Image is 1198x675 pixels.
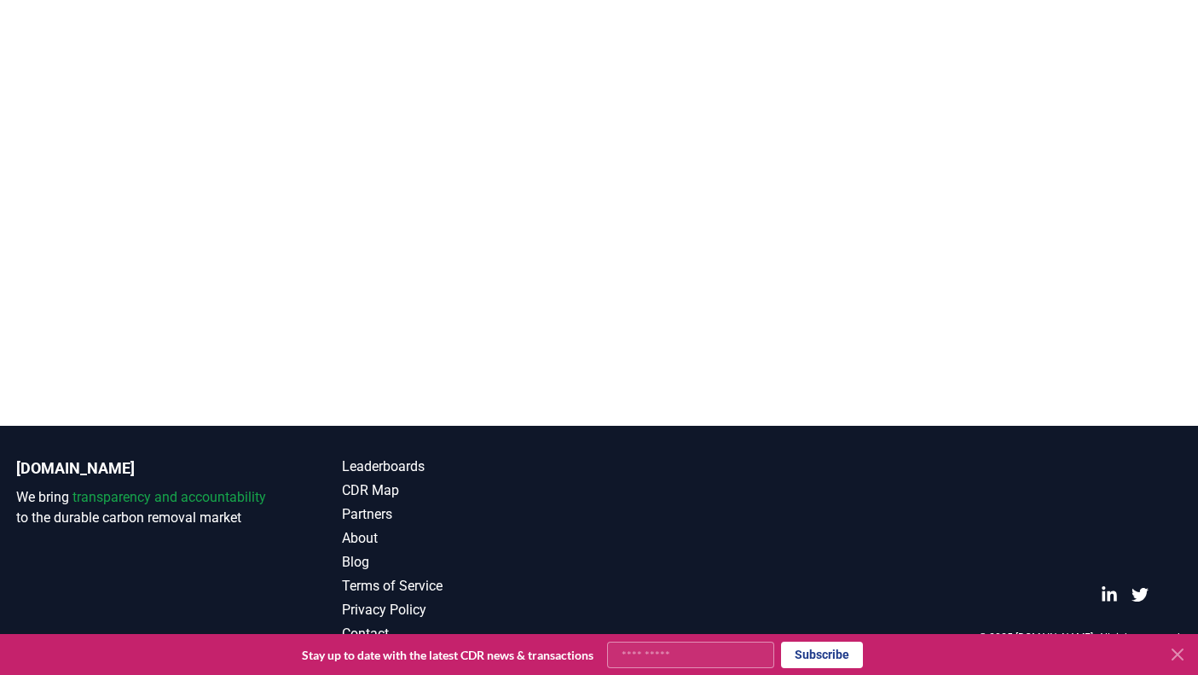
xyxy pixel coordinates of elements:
a: CDR Map [342,480,599,501]
a: About [342,528,599,549]
p: We bring to the durable carbon removal market [16,487,274,528]
a: Twitter [1131,586,1149,603]
a: Contact [342,624,599,644]
a: Privacy Policy [342,600,599,620]
a: Partners [342,504,599,525]
a: LinkedIn [1101,586,1118,603]
a: Blog [342,552,599,573]
p: © 2025 [DOMAIN_NAME]. All rights reserved. [979,631,1183,644]
p: [DOMAIN_NAME] [16,457,274,480]
a: Terms of Service [342,576,599,596]
span: transparency and accountability [72,489,266,505]
a: Leaderboards [342,457,599,477]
